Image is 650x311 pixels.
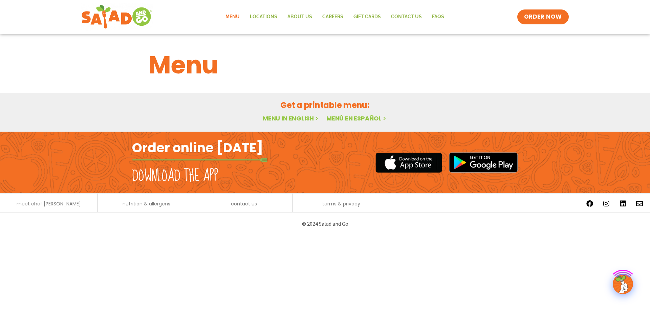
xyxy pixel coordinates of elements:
a: Menú en español [326,114,387,123]
a: About Us [282,9,317,25]
a: Locations [245,9,282,25]
a: ORDER NOW [517,9,569,24]
nav: Menu [220,9,449,25]
h2: Download the app [132,166,218,185]
a: Menu in English [263,114,320,123]
a: Careers [317,9,348,25]
a: Menu [220,9,245,25]
img: new-SAG-logo-768×292 [81,3,153,30]
span: ORDER NOW [524,13,562,21]
a: FAQs [427,9,449,25]
a: Contact Us [386,9,427,25]
h1: Menu [149,47,501,83]
img: fork [132,158,267,162]
h2: Order online [DATE] [132,139,263,156]
a: GIFT CARDS [348,9,386,25]
a: meet chef [PERSON_NAME] [17,201,81,206]
img: google_play [449,152,518,173]
a: terms & privacy [322,201,360,206]
a: nutrition & allergens [123,201,170,206]
p: © 2024 Salad and Go [135,219,515,228]
img: appstore [375,152,442,174]
h2: Get a printable menu: [149,99,501,111]
a: contact us [231,201,257,206]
